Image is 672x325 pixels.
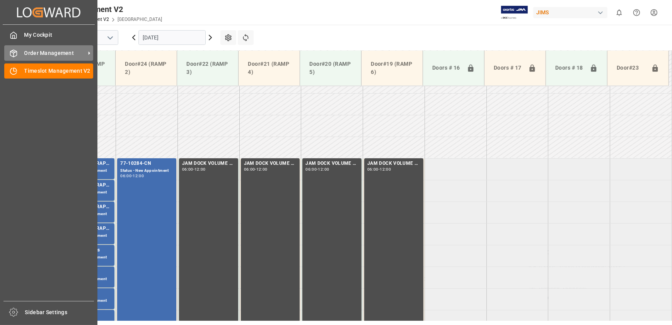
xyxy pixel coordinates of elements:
[380,168,391,171] div: 12:00
[244,160,297,168] div: JAM DOCK VOLUME CONTROL
[4,27,93,43] a: My Cockpit
[24,49,85,57] span: Order Management
[255,168,256,171] div: -
[104,32,116,44] button: open menu
[305,160,358,168] div: JAM DOCK VOLUME CONTROL
[4,63,93,79] a: Timeslot Management V2
[131,174,133,178] div: -
[182,160,235,168] div: JAM DOCK VOLUME CONTROL
[368,57,416,79] div: Door#19 (RAMP 6)
[24,31,94,39] span: My Cockpit
[245,57,293,79] div: Door#21 (RAMP 4)
[611,4,628,21] button: show 0 new notifications
[193,168,194,171] div: -
[628,4,645,21] button: Help Center
[24,67,94,75] span: Timeslot Management V2
[25,308,94,316] span: Sidebar Settings
[306,57,355,79] div: Door#20 (RAMP 5)
[256,168,268,171] div: 12:00
[367,160,420,168] div: JAM DOCK VOLUME CONTROL
[305,168,317,171] div: 06:00
[533,5,611,20] button: JIMS
[34,3,162,15] div: Timeslot Management V2
[182,168,193,171] div: 06:00
[244,168,255,171] div: 06:00
[367,168,379,171] div: 06:00
[120,160,173,168] div: 77-10284-CN
[318,168,329,171] div: 12:00
[138,30,206,45] input: DD.MM.YYYY
[379,168,380,171] div: -
[552,61,587,75] div: Doors # 18
[133,174,144,178] div: 12:00
[183,57,232,79] div: Door#22 (RAMP 3)
[120,174,131,178] div: 06:00
[429,61,464,75] div: Doors # 16
[491,61,525,75] div: Doors # 17
[501,6,528,19] img: Exertis%20JAM%20-%20Email%20Logo.jpg_1722504956.jpg
[194,168,206,171] div: 12:00
[120,168,173,174] div: Status - New Appointment
[614,61,648,75] div: Door#23
[533,7,607,18] div: JIMS
[122,57,171,79] div: Door#24 (RAMP 2)
[317,168,318,171] div: -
